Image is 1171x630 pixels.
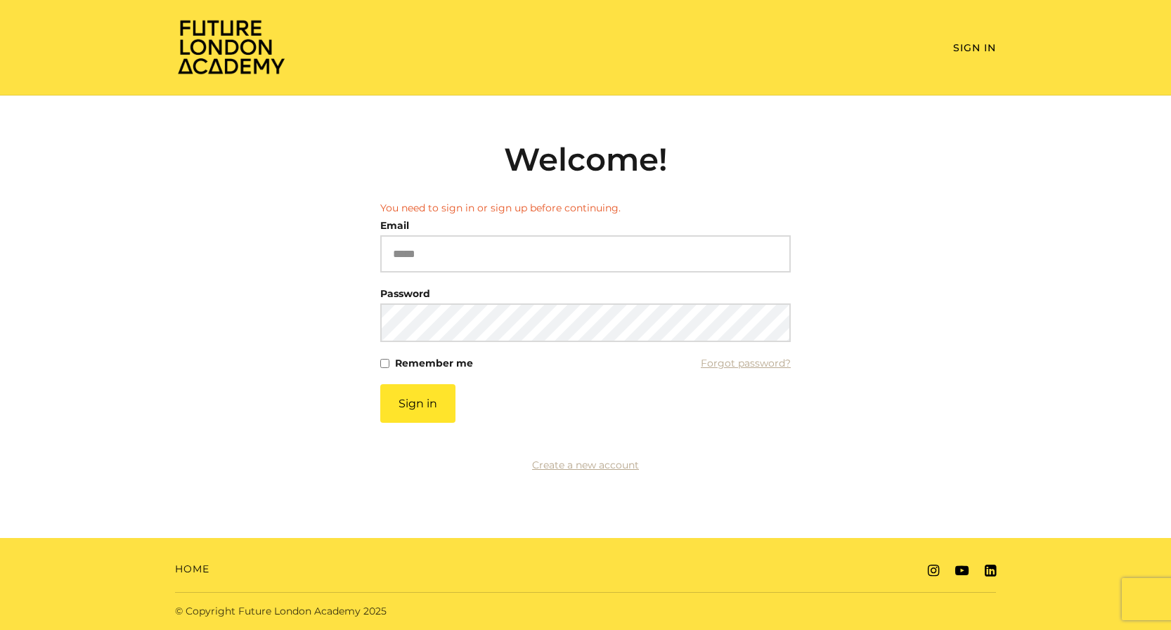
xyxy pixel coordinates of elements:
label: Remember me [395,353,473,373]
div: © Copyright Future London Academy 2025 [164,604,585,619]
label: Password [380,284,430,303]
h2: Welcome! [380,140,791,178]
a: Forgot password? [701,353,791,373]
label: Email [380,216,409,235]
a: Home [175,562,209,577]
a: Create a new account [532,459,639,471]
img: Home Page [175,18,287,75]
a: Sign In [953,41,996,54]
li: You need to sign in or sign up before continuing. [380,201,791,216]
button: Sign in [380,384,455,423]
